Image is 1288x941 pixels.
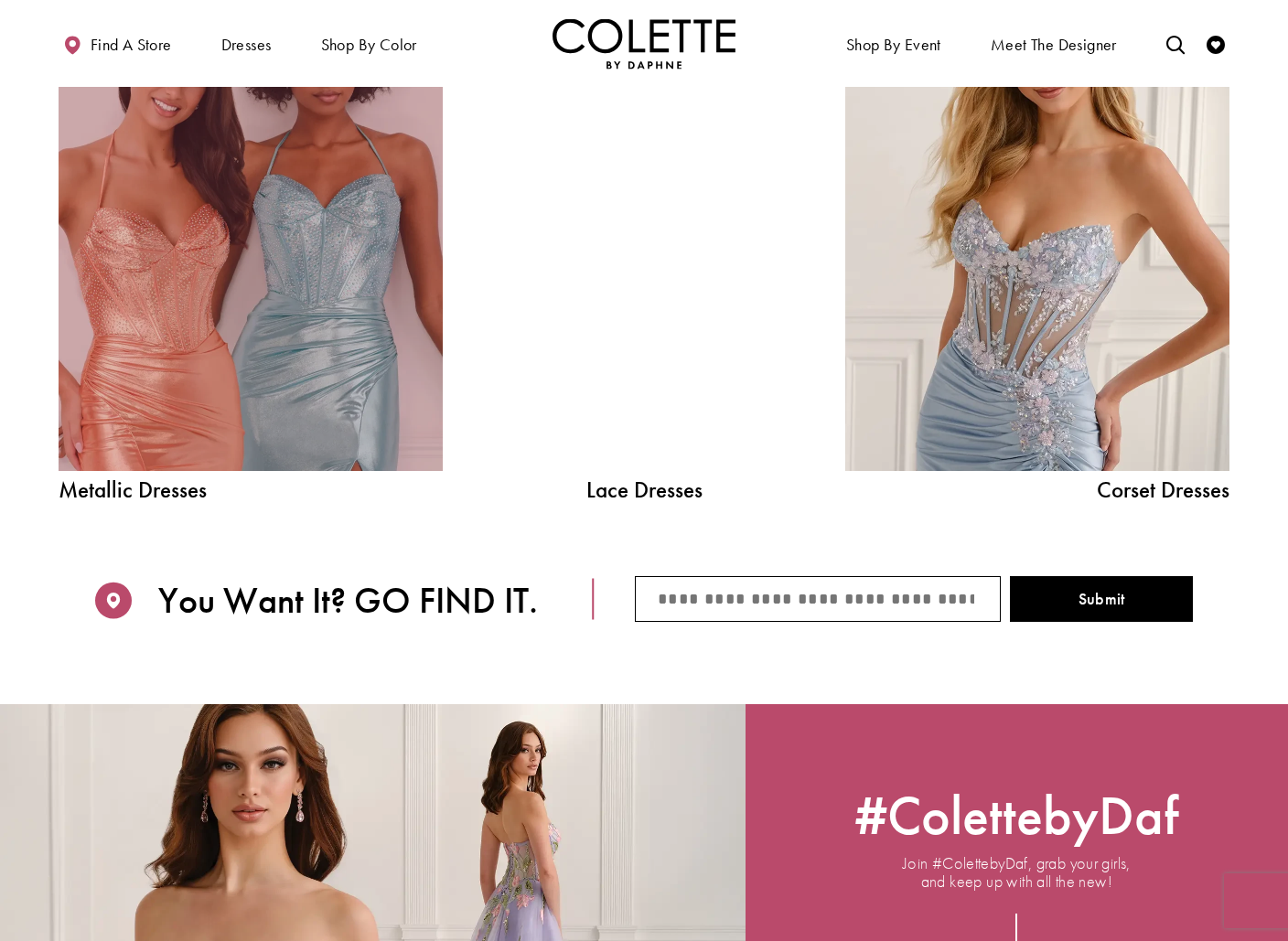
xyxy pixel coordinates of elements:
span: You Want It? GO FIND IT. [158,580,538,622]
span: Shop by color [317,18,422,69]
span: Corset Dresses [845,478,1229,501]
span: Meet the designer [991,36,1117,54]
span: Shop by color [321,36,417,54]
span: Dresses [217,18,276,69]
span: Dresses [221,36,272,54]
a: Lace Dresses [507,478,781,501]
a: Visit Home Page [553,18,735,69]
a: Find a store [59,18,176,69]
input: City/State/ZIP code [635,576,1001,622]
a: Opens in new tab [854,790,1178,840]
span: Metallic Dresses [59,478,443,501]
a: Meet the designer [986,18,1122,69]
form: Store Finder Form [593,576,1229,622]
span: Shop By Event [842,18,946,69]
span: Join #ColettebyDaf, grab your girls, and keep up with all the new! [903,854,1131,891]
a: Toggle search [1162,18,1189,69]
button: Submit [1010,576,1193,622]
img: Colette by Daphne [553,18,735,69]
span: Shop By Event [846,36,941,54]
a: Check Wishlist [1202,18,1229,69]
span: Find a store [91,36,172,54]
